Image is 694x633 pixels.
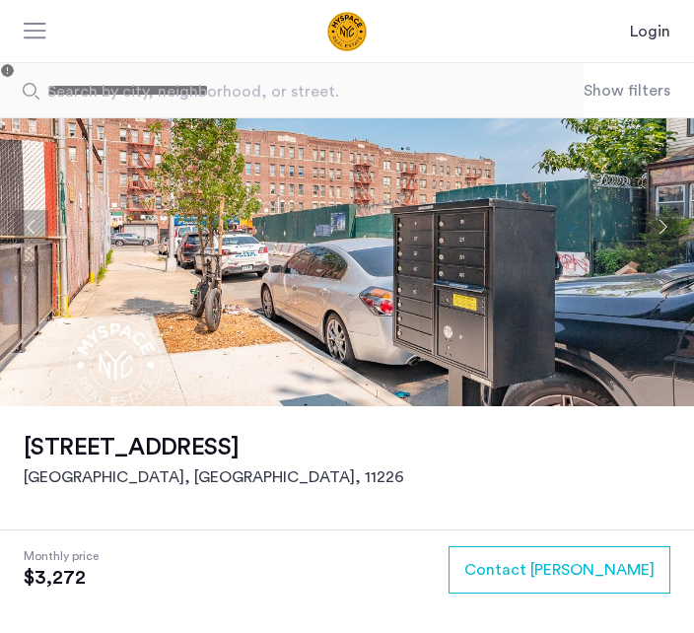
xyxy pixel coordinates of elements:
span: Contact [PERSON_NAME] [464,558,655,582]
span: Monthly price [24,546,99,566]
a: [STREET_ADDRESS][GEOGRAPHIC_DATA], [GEOGRAPHIC_DATA], 11226 [24,430,404,489]
h2: [GEOGRAPHIC_DATA], [GEOGRAPHIC_DATA] , 11226 [24,465,404,489]
h1: [STREET_ADDRESS] [24,430,404,465]
button: Previous apartment [15,210,48,244]
span: $3,272 [24,566,99,590]
button: Show or hide filters [584,79,670,103]
a: Login [630,20,670,43]
button: button [449,546,670,594]
span: Search by city, neighborhood, or street. [47,80,515,104]
button: Next apartment [646,210,679,244]
img: logo [250,12,444,51]
a: Cazamio Logo [250,12,444,51]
